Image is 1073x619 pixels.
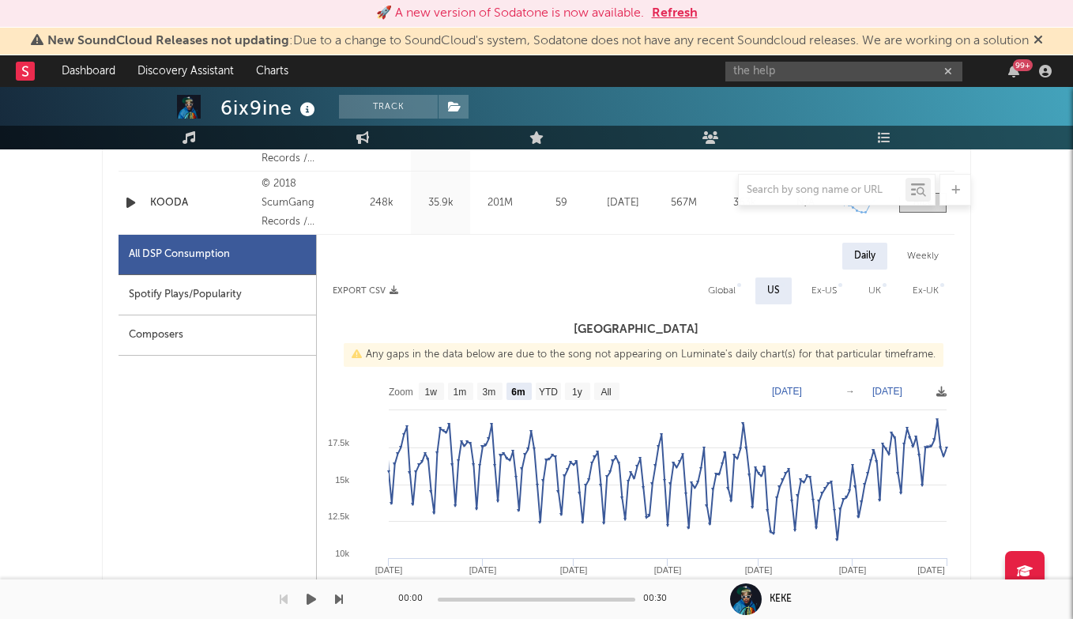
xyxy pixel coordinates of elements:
[47,35,289,47] span: New SoundCloud Releases not updating
[126,55,245,87] a: Discovery Assistant
[895,243,951,270] div: Weekly
[119,315,316,356] div: Composers
[328,511,349,521] text: 12.5k
[119,235,316,275] div: All DSP Consumption
[47,35,1029,47] span: : Due to a change to SoundCloud's system, Sodatone does not have any recent Soundcloud releases. ...
[389,387,413,398] text: Zoom
[811,281,837,300] div: Ex-US
[245,55,299,87] a: Charts
[220,95,319,121] div: 6ix9ine
[839,565,867,575] text: [DATE]
[842,243,887,270] div: Daily
[51,55,126,87] a: Dashboard
[767,281,780,300] div: US
[469,565,497,575] text: [DATE]
[129,245,230,264] div: All DSP Consumption
[708,281,736,300] div: Global
[328,438,349,447] text: 17.5k
[454,387,467,398] text: 1m
[1033,35,1043,47] span: Dismiss
[119,275,316,315] div: Spotify Plays/Popularity
[376,4,644,23] div: 🚀 A new version of Sodatone is now available.
[652,4,698,23] button: Refresh
[333,286,398,296] button: Export CSV
[572,387,582,398] text: 1y
[317,320,954,339] h3: [GEOGRAPHIC_DATA]
[772,386,802,397] text: [DATE]
[335,475,349,485] text: 15k
[344,343,943,367] div: Any gaps in the data below are due to the song not appearing on Luminate's daily chart(s) for tha...
[335,549,349,558] text: 10k
[483,387,496,398] text: 3m
[868,281,881,300] div: UK
[1013,59,1033,71] div: 99 +
[375,565,403,575] text: [DATE]
[425,387,438,398] text: 1w
[770,592,792,606] div: KEKE
[560,565,588,575] text: [DATE]
[539,387,558,398] text: YTD
[339,95,438,119] button: Track
[872,386,902,397] text: [DATE]
[725,62,962,81] input: Search for artists
[739,184,905,197] input: Search by song name or URL
[398,590,430,609] div: 00:00
[1008,65,1019,77] button: 99+
[601,387,611,398] text: All
[511,387,525,398] text: 6m
[745,565,773,575] text: [DATE]
[913,281,939,300] div: Ex-UK
[845,386,855,397] text: →
[654,565,682,575] text: [DATE]
[917,565,945,575] text: [DATE]
[643,590,675,609] div: 00:30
